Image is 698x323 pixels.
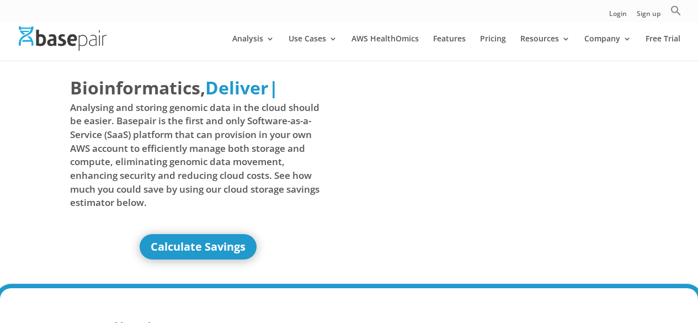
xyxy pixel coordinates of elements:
[19,27,106,50] img: Basepair
[480,35,506,61] a: Pricing
[205,76,269,99] span: Deliver
[670,5,681,22] a: Search Icon Link
[670,5,681,16] svg: Search
[520,35,570,61] a: Resources
[637,10,660,22] a: Sign up
[232,35,274,61] a: Analysis
[646,35,680,61] a: Free Trial
[609,10,627,22] a: Login
[356,75,613,220] iframe: Basepair - NGS Analysis Simplified
[584,35,631,61] a: Company
[269,76,279,99] span: |
[140,234,257,260] a: Calculate Savings
[289,35,337,61] a: Use Cases
[351,35,419,61] a: AWS HealthOmics
[433,35,466,61] a: Features
[70,101,327,210] span: Analysing and storing genomic data in the cloud should be easier. Basepair is the first and only ...
[70,75,205,100] span: Bioinformatics,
